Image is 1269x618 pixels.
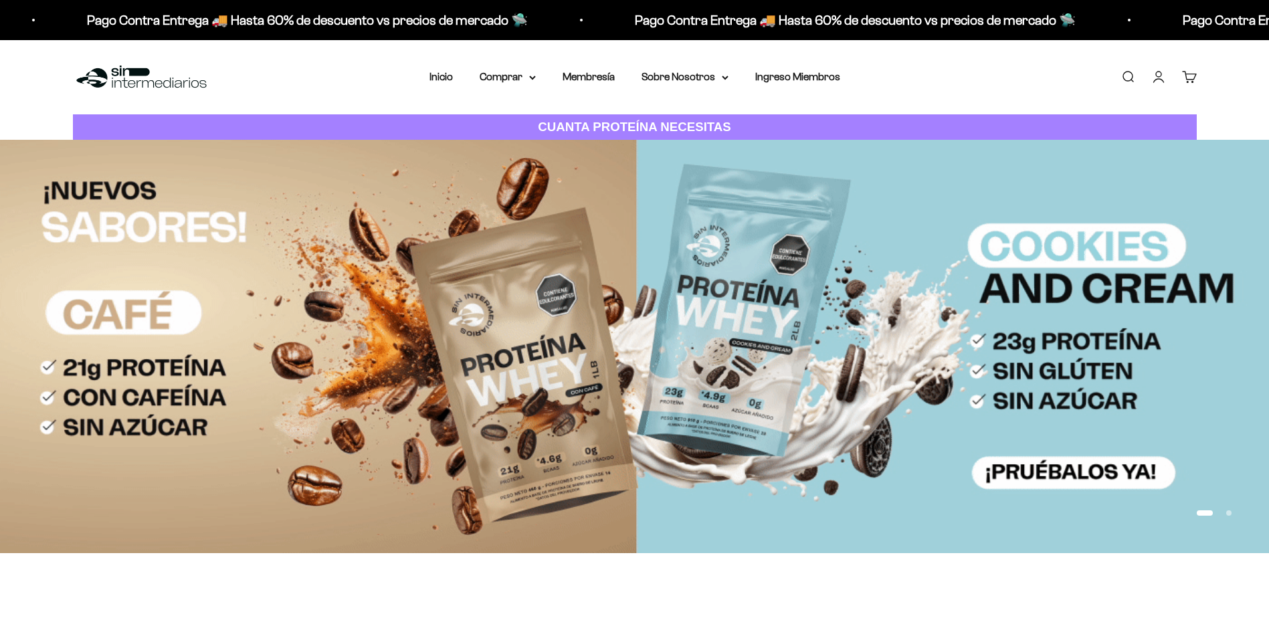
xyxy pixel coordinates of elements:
[563,71,615,82] a: Membresía
[538,120,731,134] strong: CUANTA PROTEÍNA NECESITAS
[480,68,536,86] summary: Comprar
[635,9,1076,31] p: Pago Contra Entrega 🚚 Hasta 60% de descuento vs precios de mercado 🛸
[87,9,528,31] p: Pago Contra Entrega 🚚 Hasta 60% de descuento vs precios de mercado 🛸
[755,71,840,82] a: Ingreso Miembros
[642,68,728,86] summary: Sobre Nosotros
[73,114,1197,140] a: CUANTA PROTEÍNA NECESITAS
[429,71,453,82] a: Inicio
